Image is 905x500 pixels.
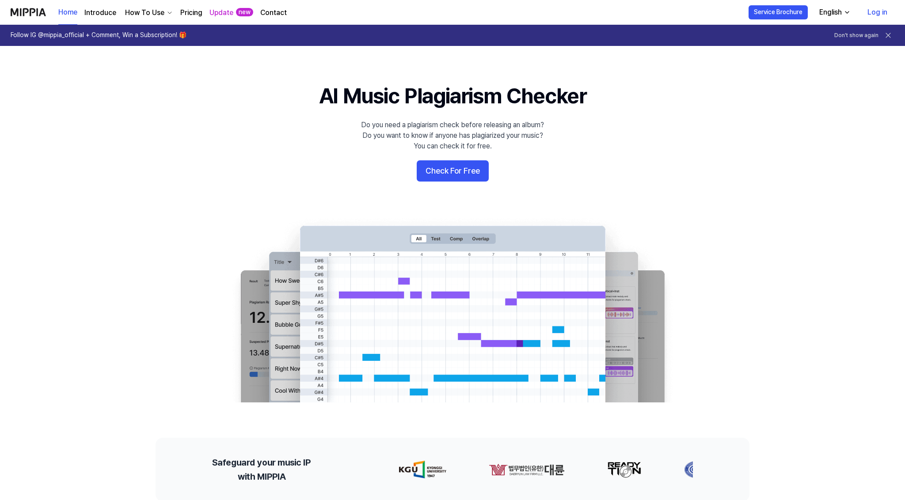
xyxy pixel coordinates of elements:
[319,81,586,111] h1: AI Music Plagiarism Checker
[260,8,287,18] a: Contact
[834,32,878,39] button: Don't show again
[361,120,544,152] div: Do you need a plagiarism check before releasing an album? Do you want to know if anyone has plagi...
[123,8,166,18] div: How To Use
[236,8,253,17] div: new
[417,160,489,182] button: Check For Free
[180,8,202,18] a: Pricing
[212,455,311,484] h2: Safeguard your music IP with MIPPIA
[749,5,808,19] button: Service Brochure
[123,8,173,18] button: How To Use
[812,4,856,21] button: English
[683,461,711,478] img: partner-logo-3
[223,217,682,402] img: main Image
[606,461,641,478] img: partner-logo-2
[11,31,186,40] h1: Follow IG @mippia_official + Comment, Win a Subscription! 🎁
[488,461,564,478] img: partner-logo-1
[398,461,445,478] img: partner-logo-0
[818,7,844,18] div: English
[209,8,233,18] a: Update
[84,8,116,18] a: Introduce
[58,0,77,25] a: Home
